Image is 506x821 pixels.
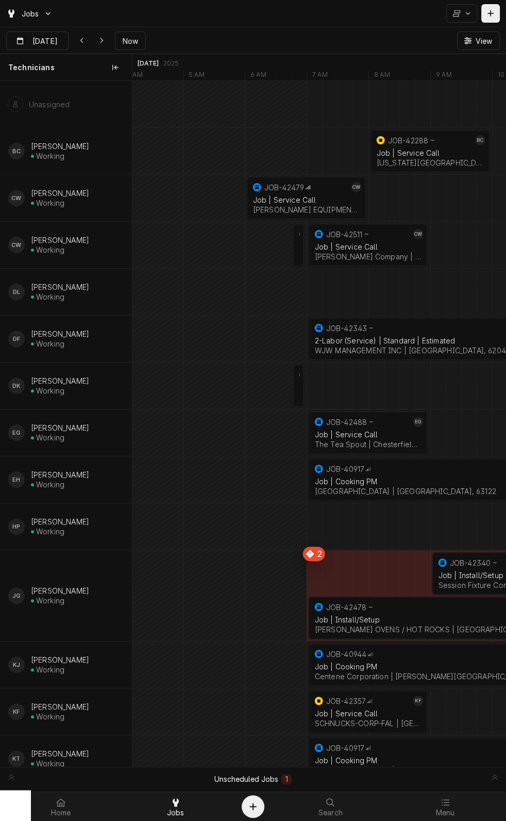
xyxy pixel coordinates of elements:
[51,809,71,817] span: Home
[377,149,483,157] div: Job | Service Call
[326,697,366,705] div: JOB-42357
[242,795,264,818] button: Create Object
[8,750,25,767] div: Kris Thomason's Avatar
[326,744,364,752] div: JOB-40917
[2,5,57,22] a: Go to Jobs
[473,36,494,46] span: View
[31,470,89,479] div: [PERSON_NAME]
[6,31,69,50] button: [DATE]
[183,71,210,82] div: 5 AM
[138,59,159,68] div: [DATE]
[389,794,502,819] a: Menu
[36,433,64,442] div: Working
[8,190,25,206] div: Chuck Wamboldt's Avatar
[264,183,304,192] div: JOB-42479
[8,518,25,535] div: Herb Phillips's Avatar
[315,709,421,718] div: Job | Service Call
[326,650,366,659] div: JOB-40944
[121,36,140,46] span: Now
[31,702,89,711] div: [PERSON_NAME]
[8,237,25,253] div: Courtney Wiliford's Avatar
[36,712,64,721] div: Working
[31,142,89,151] div: [PERSON_NAME]
[8,237,25,253] div: CW
[8,190,25,206] div: CW
[253,195,360,204] div: Job | Service Call
[351,182,362,192] div: Chuck Wamboldt's Avatar
[8,656,25,673] div: Kevin Jordan's Avatar
[29,100,70,109] div: Unassigned
[31,517,89,526] div: [PERSON_NAME]
[31,330,89,338] div: [PERSON_NAME]
[36,245,64,254] div: Working
[115,31,146,50] button: Now
[326,465,364,473] div: JOB-40917
[413,417,424,427] div: EG
[8,518,25,535] div: HP
[326,230,362,239] div: JOB-42511
[36,596,64,605] div: Working
[36,152,64,160] div: Working
[274,794,387,819] a: Search
[31,749,89,758] div: [PERSON_NAME]
[253,205,360,214] div: [PERSON_NAME] EQUIPMENT MANUFACTURING | [GEOGRAPHIC_DATA], 63011
[163,59,179,68] div: 2025
[31,189,89,198] div: [PERSON_NAME]
[36,339,64,348] div: Working
[36,199,64,207] div: Working
[245,71,272,82] div: 6 AM
[315,242,421,251] div: Job | Service Call
[31,655,89,664] div: [PERSON_NAME]
[430,71,457,82] div: 9 AM
[8,587,25,604] div: Jeff George's Avatar
[475,135,485,145] div: Brad Cope's Avatar
[475,135,485,145] div: BC
[36,759,64,768] div: Working
[435,809,454,817] span: Menu
[457,31,500,50] button: View
[326,324,367,333] div: JOB-42343
[214,774,278,784] div: Unscheduled Jobs
[167,809,184,817] span: Jobs
[413,417,424,427] div: Eric Guard's Avatar
[450,559,491,567] div: JOB-42340
[31,236,89,244] div: [PERSON_NAME]
[8,424,25,441] div: Eric Guard's Avatar
[36,292,64,301] div: Working
[413,229,424,239] div: CW
[315,430,421,439] div: Job | Service Call
[8,703,25,720] div: KF
[307,71,333,82] div: 7 AM
[315,440,421,449] div: The Tea Spout | Chesterfield, 63005
[36,386,64,395] div: Working
[8,471,25,488] div: EH
[8,750,25,767] div: KT
[22,8,39,19] span: Jobs
[8,143,25,159] div: BC
[119,794,233,819] a: Jobs
[8,703,25,720] div: Kevin Floyd's Avatar
[8,284,25,300] div: David Lindsey's Avatar
[31,423,89,432] div: [PERSON_NAME]
[315,252,421,261] div: [PERSON_NAME] Company | [PERSON_NAME] Spring, 63304
[31,376,89,385] div: [PERSON_NAME]
[8,377,25,394] div: DK
[8,331,25,347] div: David Ford's Avatar
[8,284,25,300] div: DL
[8,587,25,604] div: JG
[8,331,25,347] div: DF
[36,665,64,674] div: Working
[388,136,428,145] div: JOB-42288
[413,229,424,239] div: Courtney Wiliford's Avatar
[31,283,89,291] div: [PERSON_NAME]
[36,527,64,536] div: Working
[36,480,64,489] div: Working
[326,418,367,426] div: JOB-42488
[413,696,424,706] div: KF
[8,656,25,673] div: KJ
[8,471,25,488] div: Erick Hudgens's Avatar
[4,794,118,819] a: Home
[283,774,290,784] div: 1
[377,158,483,167] div: [US_STATE][GEOGRAPHIC_DATA] | [GEOGRAPHIC_DATA]
[8,424,25,441] div: EG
